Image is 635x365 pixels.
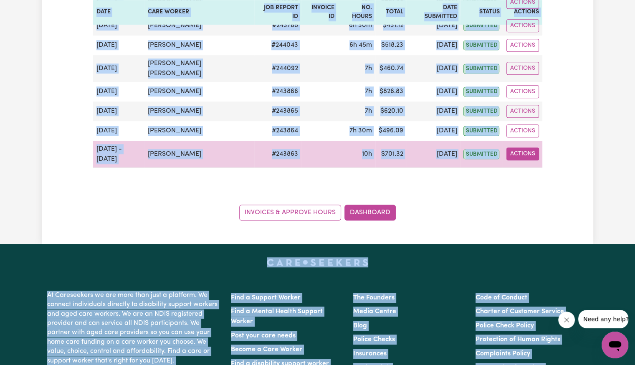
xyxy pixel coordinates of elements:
a: Blog [353,322,367,329]
span: submitted [463,41,499,50]
a: The Founders [353,294,395,301]
td: [PERSON_NAME] [PERSON_NAME] [144,55,254,82]
a: Charter of Customer Service [476,308,564,315]
td: [DATE] [93,16,145,35]
span: 6 hours 45 minutes [349,42,372,48]
button: Actions [506,85,539,98]
span: submitted [463,64,499,74]
td: [DATE] [93,82,145,101]
span: Need any help? [5,6,51,13]
td: # 244092 [254,55,301,82]
td: [DATE] [407,121,460,141]
td: $ 826.83 [375,82,407,101]
td: [DATE] [407,35,460,55]
td: [PERSON_NAME] [144,82,254,101]
td: $ 518.23 [375,35,407,55]
td: # 243865 [254,101,301,121]
button: Actions [506,39,539,52]
a: Code of Conduct [476,294,527,301]
td: # 243864 [254,121,301,141]
iframe: Button to launch messaging window [602,332,628,358]
td: [DATE] [93,55,145,82]
a: Find a Support Worker [231,294,301,301]
td: [DATE] [407,141,460,168]
td: [DATE] - [DATE] [93,141,145,168]
td: # 243768 [254,16,301,35]
span: 10 hours [362,151,372,157]
a: Police Checks [353,336,395,343]
a: Careseekers home page [267,259,368,266]
td: [PERSON_NAME] [144,141,254,168]
a: Post your care needs [231,332,296,339]
span: submitted [463,87,499,96]
td: # 243866 [254,82,301,101]
button: Actions [506,19,539,32]
a: Protection of Human Rights [476,336,560,343]
td: # 244043 [254,35,301,55]
button: Actions [506,124,539,137]
td: [PERSON_NAME] [144,16,254,35]
a: Find a Mental Health Support Worker [231,308,323,325]
span: submitted [463,106,499,116]
td: [DATE] [407,16,460,35]
td: [DATE] [407,82,460,101]
td: # 243863 [254,141,301,168]
span: submitted [463,126,499,136]
td: [DATE] [407,101,460,121]
td: [DATE] [407,55,460,82]
span: 7 hours [365,65,372,72]
td: [DATE] [93,101,145,121]
span: submitted [463,21,499,30]
td: $ 620.10 [375,101,407,121]
td: $ 431.12 [375,16,407,35]
td: [PERSON_NAME] [144,35,254,55]
iframe: Close message [558,312,575,328]
td: [DATE] [93,35,145,55]
button: Actions [506,147,539,160]
a: Become a Care Worker [231,346,302,353]
button: Actions [506,105,539,118]
iframe: Message from company [578,310,628,328]
td: $ 701.32 [375,141,407,168]
span: 7 hours 30 minutes [349,127,372,134]
button: Actions [506,62,539,75]
td: $ 460.74 [375,55,407,82]
td: [PERSON_NAME] [144,121,254,141]
span: 6 hours 30 minutes [349,22,372,29]
a: Complaints Policy [476,350,530,357]
span: submitted [463,150,499,159]
a: Invoices & Approve Hours [239,205,341,221]
span: 7 hours [365,108,372,114]
td: [PERSON_NAME] [144,101,254,121]
a: Media Centre [353,308,396,315]
td: [DATE] [93,121,145,141]
span: 7 hours [365,88,372,95]
a: Insurances [353,350,387,357]
td: $ 496.09 [375,121,407,141]
a: Police Check Policy [476,322,534,329]
a: Dashboard [344,205,396,221]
